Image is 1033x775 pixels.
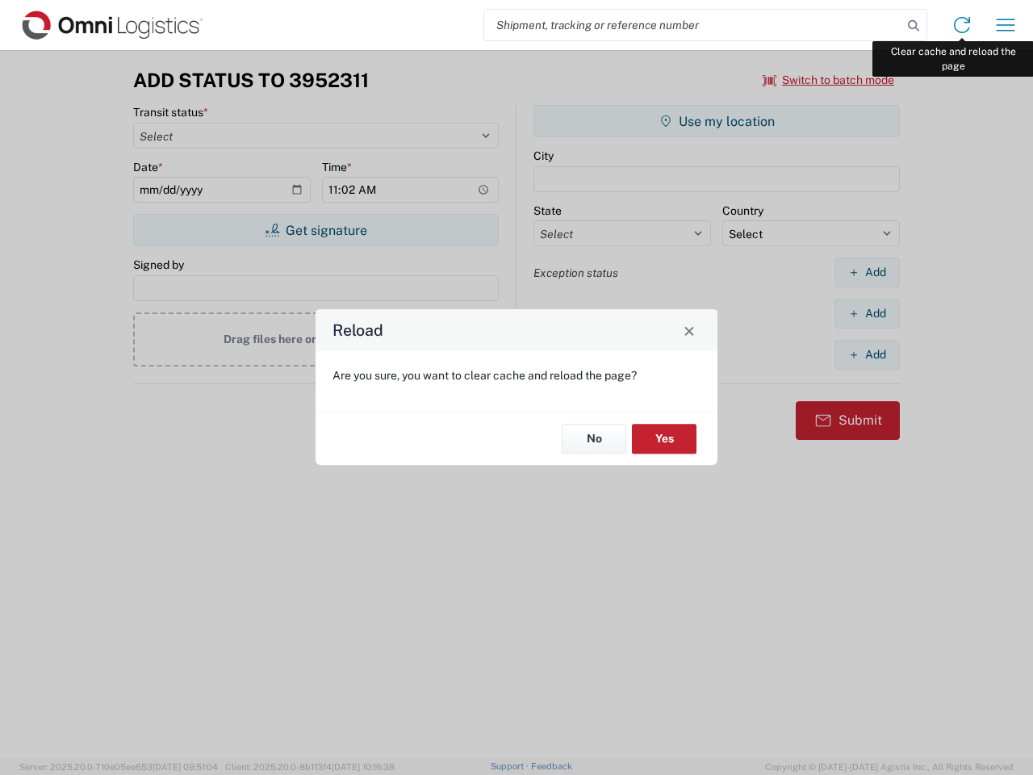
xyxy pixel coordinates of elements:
p: Are you sure, you want to clear cache and reload the page? [332,368,701,383]
input: Shipment, tracking or reference number [484,10,902,40]
button: Yes [632,424,696,454]
button: Close [678,319,701,341]
h4: Reload [332,319,383,342]
button: No [562,424,626,454]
